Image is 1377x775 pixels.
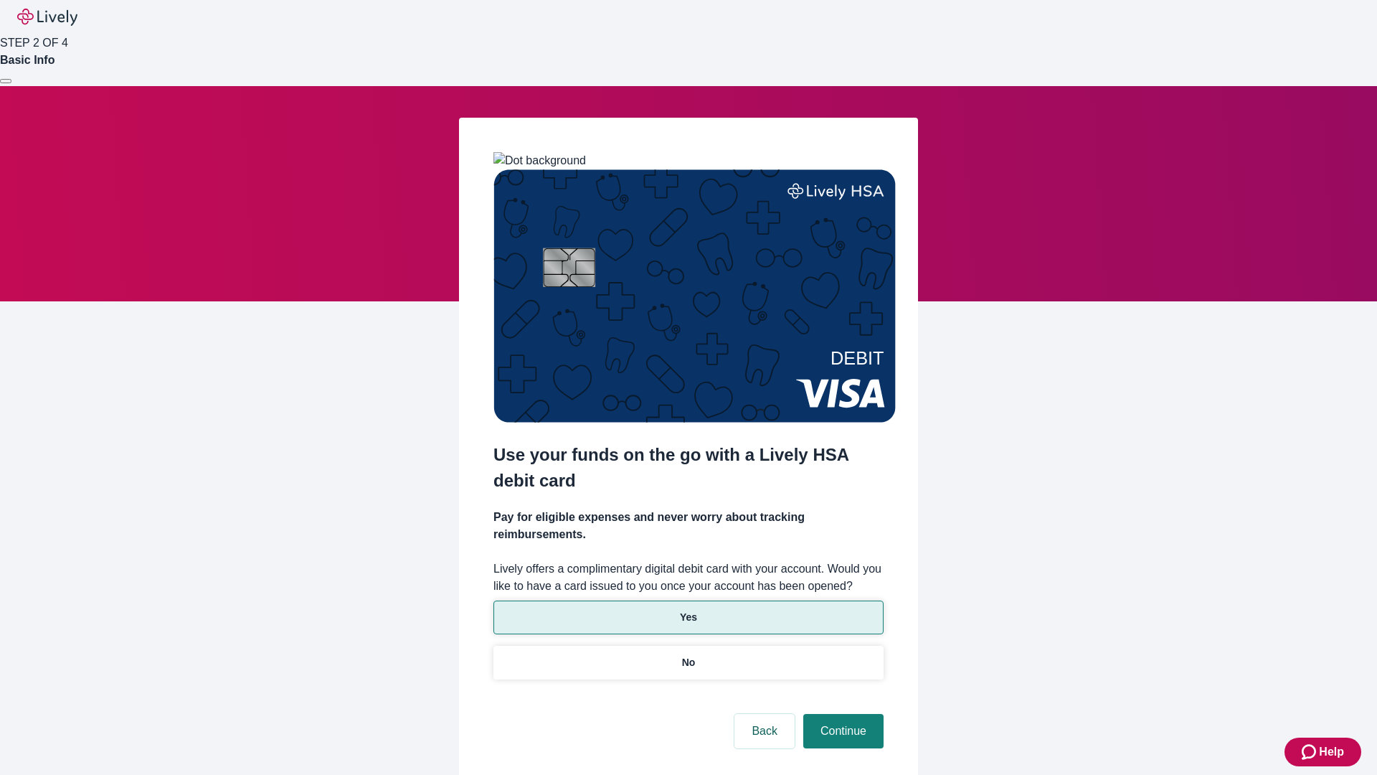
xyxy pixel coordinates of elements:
[1319,743,1344,761] span: Help
[493,601,884,634] button: Yes
[493,509,884,543] h4: Pay for eligible expenses and never worry about tracking reimbursements.
[803,714,884,748] button: Continue
[1284,738,1361,766] button: Zendesk support iconHelp
[493,169,896,423] img: Debit card
[493,152,586,169] img: Dot background
[493,560,884,595] label: Lively offers a complimentary digital debit card with your account. Would you like to have a card...
[17,9,77,26] img: Lively
[493,442,884,494] h2: Use your funds on the go with a Lively HSA debit card
[493,646,884,680] button: No
[1302,743,1319,761] svg: Zendesk support icon
[734,714,795,748] button: Back
[682,655,696,670] p: No
[680,610,697,625] p: Yes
